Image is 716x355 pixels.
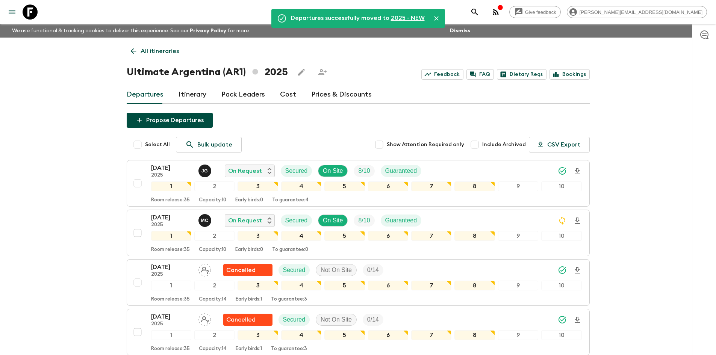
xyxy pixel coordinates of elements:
a: Give feedback [509,6,561,18]
div: 1 [151,330,191,340]
div: Trip Fill [354,215,374,227]
a: Feedback [421,69,463,80]
div: Trip Fill [363,314,383,326]
div: 5 [324,231,365,241]
div: 7 [411,330,451,340]
div: 7 [411,181,451,191]
div: 1 [151,281,191,290]
button: CSV Export [529,137,590,153]
svg: Download Onboarding [573,167,582,176]
p: We use functional & tracking cookies to deliver this experience. See our for more. [9,24,253,38]
div: 8 [454,181,495,191]
a: Bulk update [176,137,242,153]
div: 10 [541,330,581,340]
div: 4 [281,231,321,241]
span: Share this itinerary [315,65,330,80]
div: 2 [194,330,235,340]
p: Capacity: 14 [199,296,227,302]
button: Edit this itinerary [294,65,309,80]
p: 8 / 10 [358,166,370,175]
div: Not On Site [316,314,357,326]
div: Secured [279,314,310,326]
div: 1 [151,181,191,191]
p: Guaranteed [385,216,417,225]
p: On Site [323,166,343,175]
div: Flash Pack cancellation [223,314,272,326]
div: 10 [541,181,581,191]
span: Show Attention Required only [387,141,464,148]
p: Room release: 35 [151,247,190,253]
p: [DATE] [151,213,192,222]
div: Not On Site [316,264,357,276]
button: Propose Departures [127,113,213,128]
div: [PERSON_NAME][EMAIL_ADDRESS][DOMAIN_NAME] [567,6,707,18]
p: On Site [323,216,343,225]
p: 0 / 14 [367,315,379,324]
p: 2025 [151,272,192,278]
div: 8 [454,231,495,241]
p: On Request [228,216,262,225]
a: Bookings [549,69,590,80]
p: Not On Site [321,315,352,324]
p: Capacity: 10 [199,197,226,203]
p: Secured [283,315,306,324]
p: 8 / 10 [358,216,370,225]
svg: Synced Successfully [558,315,567,324]
div: 3 [238,330,278,340]
div: 9 [498,231,538,241]
svg: Synced Successfully [558,266,567,275]
p: M C [201,218,209,224]
div: 5 [324,330,365,340]
a: Pack Leaders [221,86,265,104]
div: Secured [279,264,310,276]
p: Not On Site [321,266,352,275]
div: 9 [498,181,538,191]
button: Dismiss [448,26,472,36]
div: 1 [151,231,191,241]
div: 6 [368,281,408,290]
p: Early birds: 1 [236,346,262,352]
div: 10 [541,231,581,241]
p: Secured [285,216,308,225]
p: Secured [283,266,306,275]
span: Give feedback [521,9,560,15]
svg: Download Onboarding [573,266,582,275]
svg: Download Onboarding [573,316,582,325]
span: Assign pack leader [198,316,211,322]
div: 6 [368,330,408,340]
p: Bulk update [197,140,232,149]
div: Secured [281,215,312,227]
span: Jessica Giachello [198,167,213,173]
p: Room release: 35 [151,296,190,302]
div: 4 [281,330,321,340]
p: To guarantee: 4 [272,197,309,203]
p: J G [201,168,208,174]
p: Guaranteed [385,166,417,175]
div: 2 [194,281,235,290]
button: JG [198,165,213,177]
p: Early birds: 0 [235,247,263,253]
button: menu [5,5,20,20]
div: 4 [281,181,321,191]
div: 6 [368,181,408,191]
p: Cancelled [226,315,256,324]
p: [DATE] [151,312,192,321]
div: 3 [238,181,278,191]
button: [DATE]2025Assign pack leaderFlash Pack cancellationSecuredNot On SiteTrip Fill12345678910Room rel... [127,259,590,306]
p: To guarantee: 3 [271,346,307,352]
p: To guarantee: 0 [272,247,308,253]
div: Departures successfully moved to [291,11,425,26]
button: MC [198,214,213,227]
p: [DATE] [151,163,192,172]
p: All itineraries [141,47,179,56]
div: 10 [541,281,581,290]
p: 0 / 14 [367,266,379,275]
a: FAQ [466,69,494,80]
p: To guarantee: 3 [271,296,307,302]
a: Cost [280,86,296,104]
div: 2 [194,231,235,241]
p: Secured [285,166,308,175]
div: 7 [411,231,451,241]
div: 8 [454,330,495,340]
p: On Request [228,166,262,175]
